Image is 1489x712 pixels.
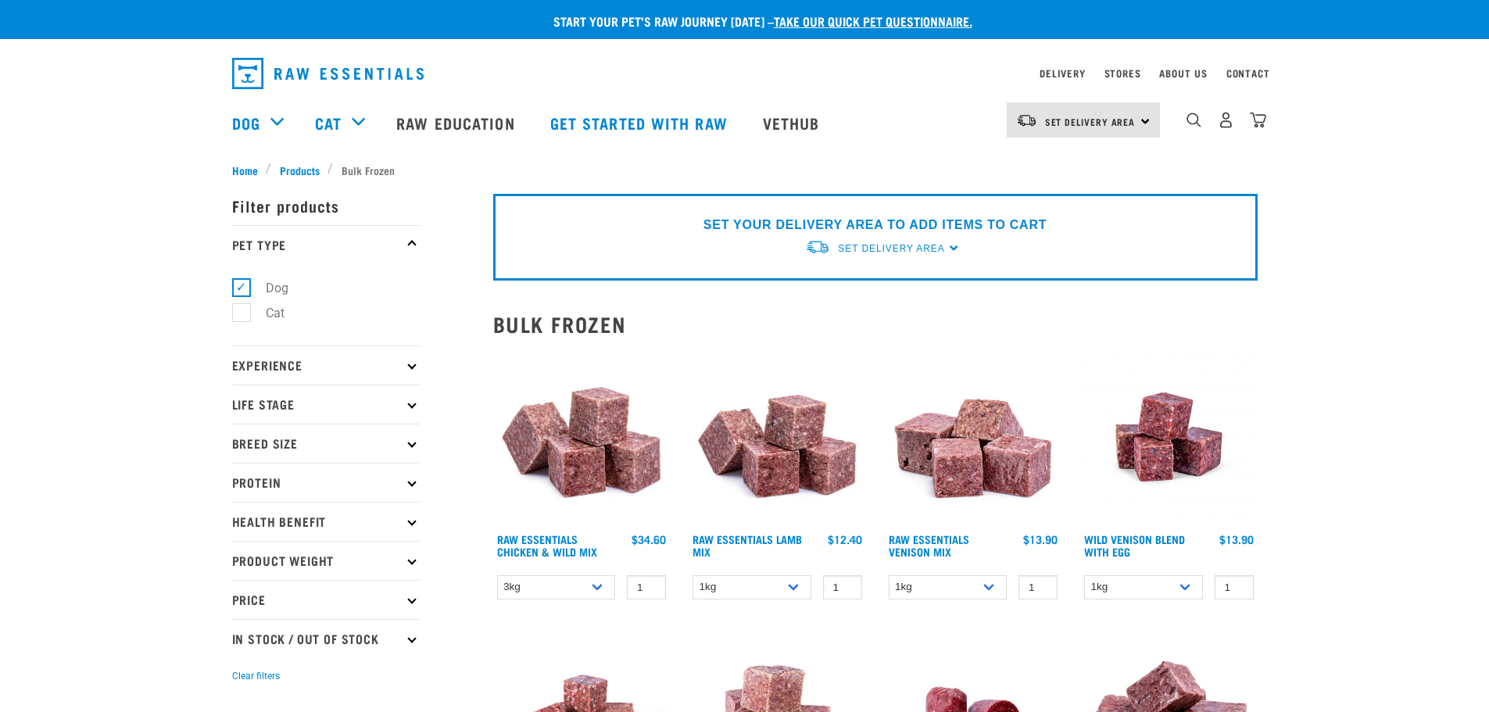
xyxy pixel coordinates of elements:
p: Health Benefit [232,502,420,541]
input: 1 [823,575,862,599]
a: Get started with Raw [535,91,747,154]
p: Life Stage [232,385,420,424]
img: Pile Of Cubed Chicken Wild Meat Mix [493,349,671,526]
a: Cat [315,111,342,134]
input: 1 [627,575,666,599]
h2: Bulk Frozen [493,312,1258,336]
img: 1113 RE Venison Mix 01 [885,349,1062,526]
a: Delivery [1040,70,1085,76]
img: home-icon-1@2x.png [1187,113,1201,127]
a: Raw Essentials Lamb Mix [693,536,802,554]
a: Contact [1226,70,1270,76]
p: SET YOUR DELIVERY AREA TO ADD ITEMS TO CART [703,216,1047,234]
img: ?1041 RE Lamb Mix 01 [689,349,866,526]
input: 1 [1215,575,1254,599]
img: van-moving.png [1016,113,1037,127]
a: Raw Essentials Chicken & Wild Mix [497,536,597,554]
span: Home [232,162,258,178]
div: $13.90 [1023,533,1058,546]
p: Price [232,580,420,619]
p: In Stock / Out Of Stock [232,619,420,658]
div: $12.40 [828,533,862,546]
span: Set Delivery Area [838,243,944,254]
p: Breed Size [232,424,420,463]
img: van-moving.png [805,239,830,256]
a: About Us [1159,70,1207,76]
p: Experience [232,345,420,385]
a: Home [232,162,267,178]
span: Products [280,162,320,178]
a: take our quick pet questionnaire. [774,17,972,24]
label: Dog [241,278,295,298]
label: Cat [241,303,291,323]
p: Filter products [232,186,420,225]
a: Wild Venison Blend with Egg [1084,536,1185,554]
a: Raw Education [381,91,534,154]
div: $34.60 [632,533,666,546]
span: Set Delivery Area [1045,119,1136,124]
a: Products [271,162,328,178]
div: $13.90 [1219,533,1254,546]
img: user.png [1218,112,1234,128]
a: Stores [1104,70,1141,76]
p: Protein [232,463,420,502]
img: Venison Egg 1616 [1080,349,1258,526]
img: Raw Essentials Logo [232,58,424,89]
a: Dog [232,111,260,134]
p: Product Weight [232,541,420,580]
a: Vethub [747,91,839,154]
button: Clear filters [232,669,280,683]
nav: breadcrumbs [232,162,1258,178]
img: home-icon@2x.png [1250,112,1266,128]
input: 1 [1018,575,1058,599]
p: Pet Type [232,225,420,264]
nav: dropdown navigation [220,52,1270,95]
a: Raw Essentials Venison Mix [889,536,969,554]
